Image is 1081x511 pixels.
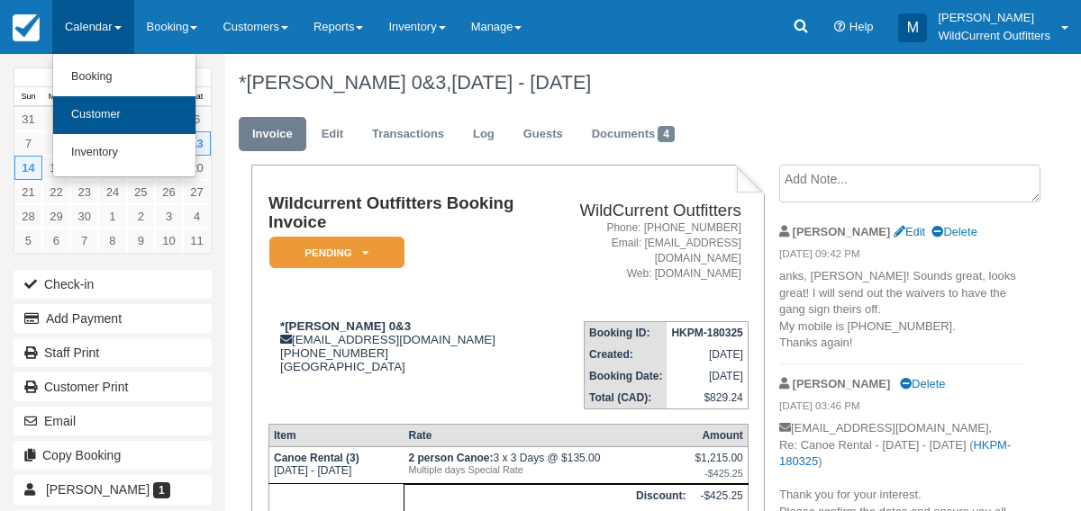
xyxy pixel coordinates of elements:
a: Edit [894,225,925,238]
a: 28 [14,204,42,229]
a: 8 [98,229,126,253]
em: -$425.25 [695,468,742,479]
a: 4 [183,204,211,229]
h1: Wildcurrent Outfitters Booking Invoice [268,194,540,231]
a: 20 [183,156,211,180]
td: [DATE] [667,365,748,387]
a: 23 [70,180,98,204]
strong: 2 person Canoe [408,452,493,464]
a: 2 [127,204,155,229]
a: [PERSON_NAME] 1 [14,475,212,504]
em: [DATE] 03:46 PM [779,399,1022,418]
button: Check-in [14,270,212,299]
p: WildCurrent Outfitters [938,27,1050,45]
div: [EMAIL_ADDRESS][DOMAIN_NAME] [PHONE_NUMBER] [GEOGRAPHIC_DATA] [268,319,540,373]
a: 25 [127,180,155,204]
th: Sun [14,87,42,107]
a: Inventory [53,134,195,172]
span: [DATE] - [DATE] [451,71,591,94]
a: 30 [70,204,98,229]
a: Delete [900,377,945,390]
a: 6 [183,107,211,131]
a: 9 [127,229,155,253]
strong: [PERSON_NAME] [793,225,891,238]
th: Rate [404,425,690,447]
a: 15 [42,156,70,180]
a: 22 [42,180,70,204]
a: 7 [70,229,98,253]
td: 3 x 3 Days @ $135.00 [404,447,690,484]
span: [PERSON_NAME] [46,482,150,497]
a: 13 [183,131,211,156]
th: Created: [585,344,668,365]
th: Booking ID: [585,322,668,345]
a: Log [459,117,508,152]
th: Total (CAD): [585,387,668,409]
a: Staff Print [14,338,212,367]
img: checkfront-main-nav-mini-logo.png [13,14,40,41]
a: 14 [14,156,42,180]
strong: HKPM-180325 [671,327,742,339]
a: 10 [155,229,183,253]
button: Email [14,407,212,435]
a: 31 [14,107,42,131]
strong: Canoe Rental (3) [274,452,359,464]
a: Booking [53,58,195,96]
h1: *[PERSON_NAME] 0&3, [239,72,1022,94]
div: $1,215.00 [695,452,742,479]
td: [DATE] [667,344,748,365]
a: 5 [14,229,42,253]
i: Help [834,22,846,33]
span: Help [849,20,874,33]
td: [DATE] - [DATE] [268,447,404,484]
th: Discount: [404,485,690,507]
span: 1 [153,482,170,498]
a: 26 [155,180,183,204]
a: Transactions [359,117,458,152]
a: 8 [42,131,70,156]
h2: WildCurrent Outfitters [547,202,741,220]
a: 3 [155,204,183,229]
th: Booking Date: [585,365,668,387]
a: 1 [98,204,126,229]
ul: Calendar [52,54,196,177]
th: Item [268,425,404,447]
a: 21 [14,180,42,204]
strong: [PERSON_NAME] [793,377,891,390]
th: Sat [183,87,211,107]
a: 6 [42,229,70,253]
td: $829.24 [667,387,748,409]
p: anks, [PERSON_NAME]! Sounds great, looks great! I will send out the waivers to have the gang sign... [779,268,1022,352]
a: Edit [308,117,357,152]
a: 1 [42,107,70,131]
button: Copy Booking [14,441,212,470]
em: Pending [269,237,404,268]
th: Mon [42,87,70,107]
a: Guests [510,117,577,152]
a: 27 [183,180,211,204]
p: [PERSON_NAME] [938,9,1050,27]
th: Amount [690,425,748,447]
span: 4 [658,126,675,142]
a: Pending [268,236,398,269]
div: M [898,13,927,42]
a: Invoice [239,117,306,152]
a: Customer [53,96,195,134]
a: Delete [931,225,977,238]
a: Customer Print [14,372,212,401]
em: Multiple days Special Rate [408,464,686,475]
strong: *[PERSON_NAME] 0&3 [280,319,411,333]
a: 24 [98,180,126,204]
button: Add Payment [14,304,212,333]
a: 7 [14,131,42,156]
a: 29 [42,204,70,229]
a: 11 [183,229,211,253]
td: -$425.25 [690,485,748,507]
address: Phone: [PHONE_NUMBER] Email: [EMAIL_ADDRESS][DOMAIN_NAME] Web: [DOMAIN_NAME] [547,220,741,282]
a: Documents4 [578,117,688,152]
em: [DATE] 09:42 PM [779,247,1022,266]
